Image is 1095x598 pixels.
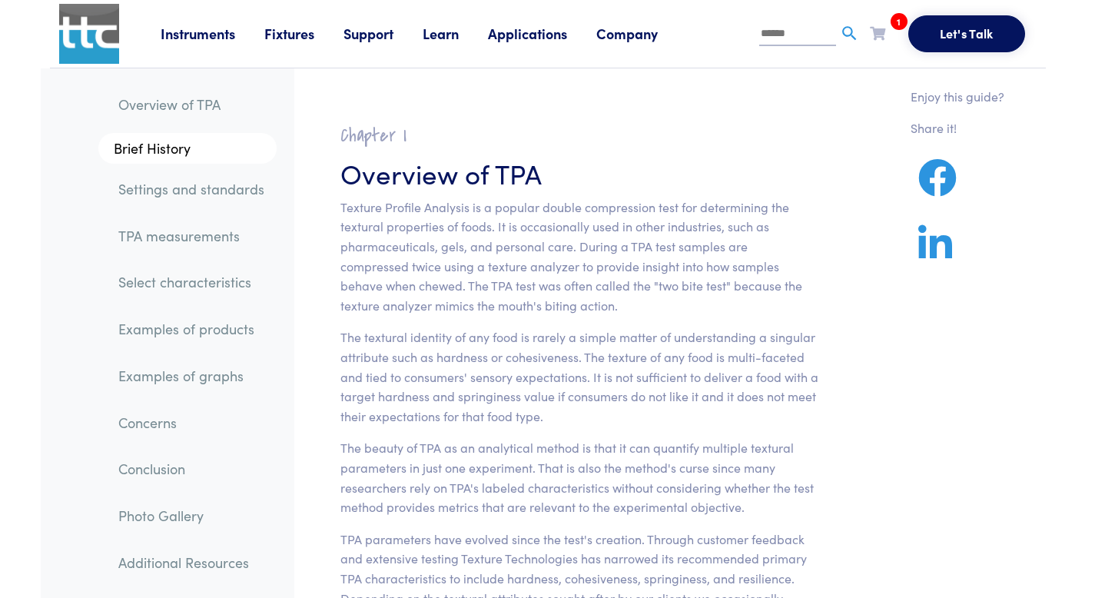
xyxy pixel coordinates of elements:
[106,171,277,207] a: Settings and standards
[891,13,908,30] span: 1
[106,218,277,254] a: TPA measurements
[106,405,277,440] a: Concerns
[911,243,960,262] a: Share on LinkedIn
[340,124,819,148] h2: Chapter I
[106,311,277,347] a: Examples of products
[106,358,277,394] a: Examples of graphs
[340,154,819,191] h3: Overview of TPA
[98,133,277,164] a: Brief History
[106,87,277,122] a: Overview of TPA
[340,327,819,426] p: The textural identity of any food is rarely a simple matter of understanding a singular attribute...
[106,498,277,533] a: Photo Gallery
[596,24,687,43] a: Company
[911,87,1004,107] p: Enjoy this guide?
[488,24,596,43] a: Applications
[106,545,277,580] a: Additional Resources
[340,198,819,316] p: Texture Profile Analysis is a popular double compression test for determining the textural proper...
[106,451,277,487] a: Conclusion
[264,24,343,43] a: Fixtures
[423,24,488,43] a: Learn
[161,24,264,43] a: Instruments
[340,438,819,517] p: The beauty of TPA as an analytical method is that it can quantify multiple textural parameters in...
[59,4,119,64] img: ttc_logo_1x1_v1.0.png
[870,23,885,42] a: 1
[908,15,1025,52] button: Let's Talk
[106,264,277,300] a: Select characteristics
[343,24,423,43] a: Support
[911,118,1004,138] p: Share it!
